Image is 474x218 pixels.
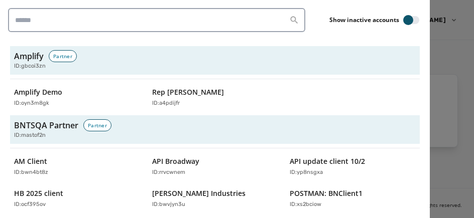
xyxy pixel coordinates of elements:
p: ID: ocf395ov [14,200,46,209]
p: ID: oyn3m8gk [14,99,49,108]
p: POSTMAN: BNClient1 [290,188,363,198]
button: API BroadwayID:rrvcwnem [148,152,282,181]
div: Partner [83,119,111,131]
button: AmplifyPartnerID:gbcoi3zn [10,46,420,75]
p: HB 2025 client [14,188,63,198]
span: ID: mastof2n [14,131,46,140]
button: [PERSON_NAME] IndustriesID:bwvjyn3u [148,184,282,213]
button: BNTSQA PartnerPartnerID:mastof2n [10,115,420,144]
button: Amplify DemoID:oyn3m8gk [10,83,144,112]
h3: BNTSQA Partner [14,119,78,131]
p: ID: a4pdijfr [152,99,180,108]
button: HB 2025 clientID:ocf395ov [10,184,144,213]
button: AM ClientID:bwn4bt8z [10,152,144,181]
span: ID: gbcoi3zn [14,62,46,71]
p: API update client 10/2 [290,156,365,166]
button: API update client 10/2ID:yp8nsgxa [286,152,420,181]
p: ID: yp8nsgxa [290,168,323,177]
h3: Amplify [14,50,44,62]
label: Show inactive accounts [329,16,399,24]
p: ID: bwvjyn3u [152,200,185,209]
p: AM Client [14,156,47,166]
p: Amplify Demo [14,87,62,97]
p: API Broadway [152,156,199,166]
button: Rep [PERSON_NAME]ID:a4pdijfr [148,83,282,112]
button: POSTMAN: BNClient1ID:xs2bciow [286,184,420,213]
p: Rep [PERSON_NAME] [152,87,224,97]
p: [PERSON_NAME] Industries [152,188,246,198]
p: ID: xs2bciow [290,200,321,209]
p: ID: bwn4bt8z [14,168,48,177]
p: ID: rrvcwnem [152,168,185,177]
div: Partner [49,50,77,62]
